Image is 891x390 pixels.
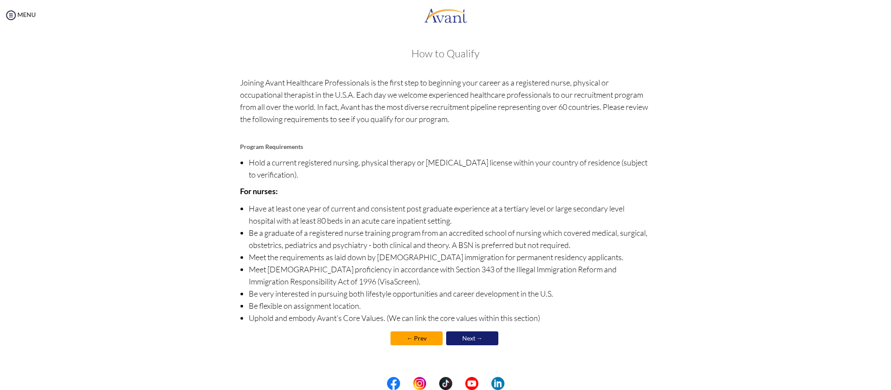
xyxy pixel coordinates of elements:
[452,377,465,390] img: blank.png
[249,263,651,288] li: Meet [DEMOGRAPHIC_DATA] proficiency in accordance with Section 343 of the Illegal Immigration Ref...
[387,377,400,390] img: fb.png
[446,331,498,345] a: Next →
[390,331,443,345] a: ← Prev
[413,377,426,390] img: in.png
[424,2,467,28] img: logo.png
[439,377,452,390] img: tt.png
[249,251,651,263] li: Meet the requirements as laid down by [DEMOGRAPHIC_DATA] immigration for permanent residency appl...
[249,227,651,251] li: Be a graduate of a registered nurse training program from an accredited school of nursing which c...
[400,377,413,390] img: blank.png
[491,377,504,390] img: li.png
[249,312,651,324] li: Uphold and embody Avant’s Core Values. (We can link the core values within this section)
[240,76,651,137] p: Joining Avant Healthcare Professionals is the first step to beginning your career as a registered...
[240,186,278,196] b: For nurses:
[240,48,651,59] h3: How to Qualify
[249,300,651,312] li: Be flexible on assignment location.
[249,156,651,181] li: Hold a current registered nursing, physical therapy or [MEDICAL_DATA] license within your country...
[4,11,36,18] a: MENU
[465,377,478,390] img: yt.png
[426,377,439,390] img: blank.png
[249,202,651,227] li: Have at least one year of current and consistent post graduate experience at a tertiary level or ...
[249,288,651,300] li: Be very interested in pursuing both lifestyle opportunities and career development in the U.S.
[478,377,491,390] img: blank.png
[4,9,17,22] img: icon-menu.png
[240,143,303,150] b: Program Requirements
